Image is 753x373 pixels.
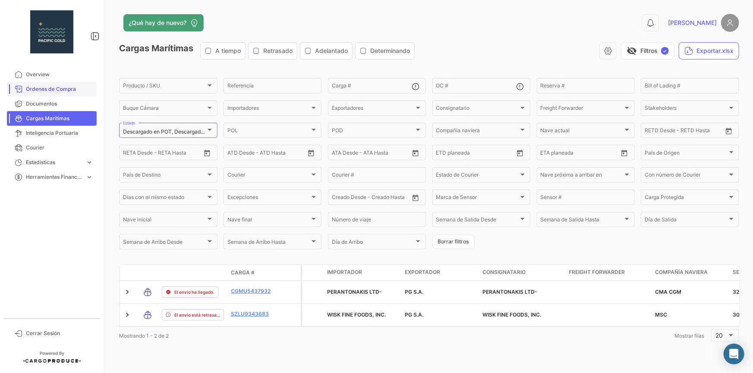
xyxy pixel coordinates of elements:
[724,344,744,364] div: Abrir Intercom Messenger
[201,43,245,59] button: A tiempo
[263,47,293,55] span: Retrasado
[541,173,624,179] span: Nave próxima a arribar en
[405,311,423,318] span: PG S.A.
[227,265,279,280] datatable-header-cell: Carga #
[721,14,739,32] img: placeholder-user.png
[479,265,565,280] datatable-header-cell: Consignatario
[565,265,652,280] datatable-header-cell: Freight Forwarder
[123,288,132,296] a: Expand/Collapse Row
[123,84,206,90] span: Producto / SKU
[482,289,537,295] span: PERANTONAKIS LTD-
[174,289,214,295] span: El envío ha llegado.
[300,43,352,59] button: Adelantado
[174,311,220,318] span: El envío está retrasado.
[569,268,625,276] span: Freight Forwarder
[436,151,452,157] input: Desde
[716,332,723,339] span: 20
[227,129,310,135] span: POL
[26,329,93,337] span: Cerrar Sesión
[26,100,93,108] span: Documentos
[432,235,475,249] button: Borrar filtros
[123,128,224,135] span: Descargado en POT, Descargado en POD
[661,47,669,55] span: ✓
[123,106,206,112] span: Buque Cámara
[85,173,93,181] span: expand_more
[621,42,674,59] button: visibility_offFiltros✓
[123,311,132,319] a: Expand/Collapse Row
[119,42,417,59] h3: Cargas Marítimas
[332,240,415,246] span: Día de Arribo
[227,151,255,157] input: ATD Desde
[436,196,519,202] span: Marca de Sensor
[123,196,206,202] span: Días con el mismo estado
[327,289,382,295] span: PERANTONAKIS LTD-
[356,43,414,59] button: Determinando
[541,106,624,112] span: Freight Forwarder
[26,144,93,152] span: Courier
[85,159,93,166] span: expand_more
[405,289,423,295] span: PG S.A.
[655,268,708,276] span: Compañía naviera
[332,106,415,112] span: Exportadores
[645,196,728,202] span: Carga Protegida
[231,310,276,318] a: SZLU9343683
[370,47,410,55] span: Determinando
[409,191,422,204] button: Open calendar
[7,126,97,140] a: Inteligencia Portuaria
[645,129,660,135] input: Desde
[123,14,204,31] button: ¿Qué hay de nuevo?
[541,129,624,135] span: Nave actual
[119,333,169,339] span: Mostrando 1 - 2 de 2
[145,151,182,157] input: Hasta
[652,265,729,280] datatable-header-cell: Compañía naviera
[655,311,667,318] span: MSC
[305,146,318,159] button: Open calendar
[26,159,82,166] span: Estadísticas
[7,111,97,126] a: Cargas Marítimas
[123,218,206,224] span: Nave inicial
[26,115,93,122] span: Cargas Marítimas
[645,151,728,157] span: País de Origen
[327,311,386,318] span: WISK FINE FOODS, INC.
[655,289,681,295] span: CMA CGM
[158,269,227,276] datatable-header-cell: Estado de Envio
[332,151,358,157] input: ATA Desde
[372,196,410,202] input: Creado Hasta
[123,151,139,157] input: Desde
[436,129,519,135] span: Compañía naviera
[30,10,73,53] img: 47d2737c-ca64-4be4-8c0e-90a095a31fb8.jpg
[137,269,158,276] datatable-header-cell: Modo de Transporte
[7,67,97,82] a: Overview
[26,85,93,93] span: Órdenes de Compra
[231,287,276,295] a: CGMU5437932
[436,173,519,179] span: Estado de Courier
[541,151,556,157] input: Desde
[645,218,728,224] span: Día de Salida
[674,333,704,339] span: Mostrar filas
[249,43,297,59] button: Retrasado
[302,265,324,280] datatable-header-cell: Carga Protegida
[364,151,401,157] input: ATA Hasta
[541,218,624,224] span: Semana de Salida Hasta
[7,140,97,155] a: Courier
[482,268,526,276] span: Consignatario
[7,96,97,111] a: Documentos
[405,268,440,276] span: Exportador
[129,19,186,27] span: ¿Qué hay de nuevo?
[26,129,93,137] span: Inteligencia Portuaria
[327,268,362,276] span: Importador
[668,19,717,27] span: [PERSON_NAME]
[332,129,415,135] span: POD
[227,106,310,112] span: Importadores
[227,240,310,246] span: Semana de Arribo Hasta
[482,311,541,318] span: WISK FINE FOODS, INC.
[227,196,310,202] span: Excepciones
[227,218,310,224] span: Nave final
[279,269,301,276] datatable-header-cell: Póliza
[227,173,310,179] span: Courier
[324,265,401,280] datatable-header-cell: Importador
[231,269,255,277] span: Carga #
[201,146,214,159] button: Open calendar
[722,124,735,137] button: Open calendar
[123,173,206,179] span: País de Destino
